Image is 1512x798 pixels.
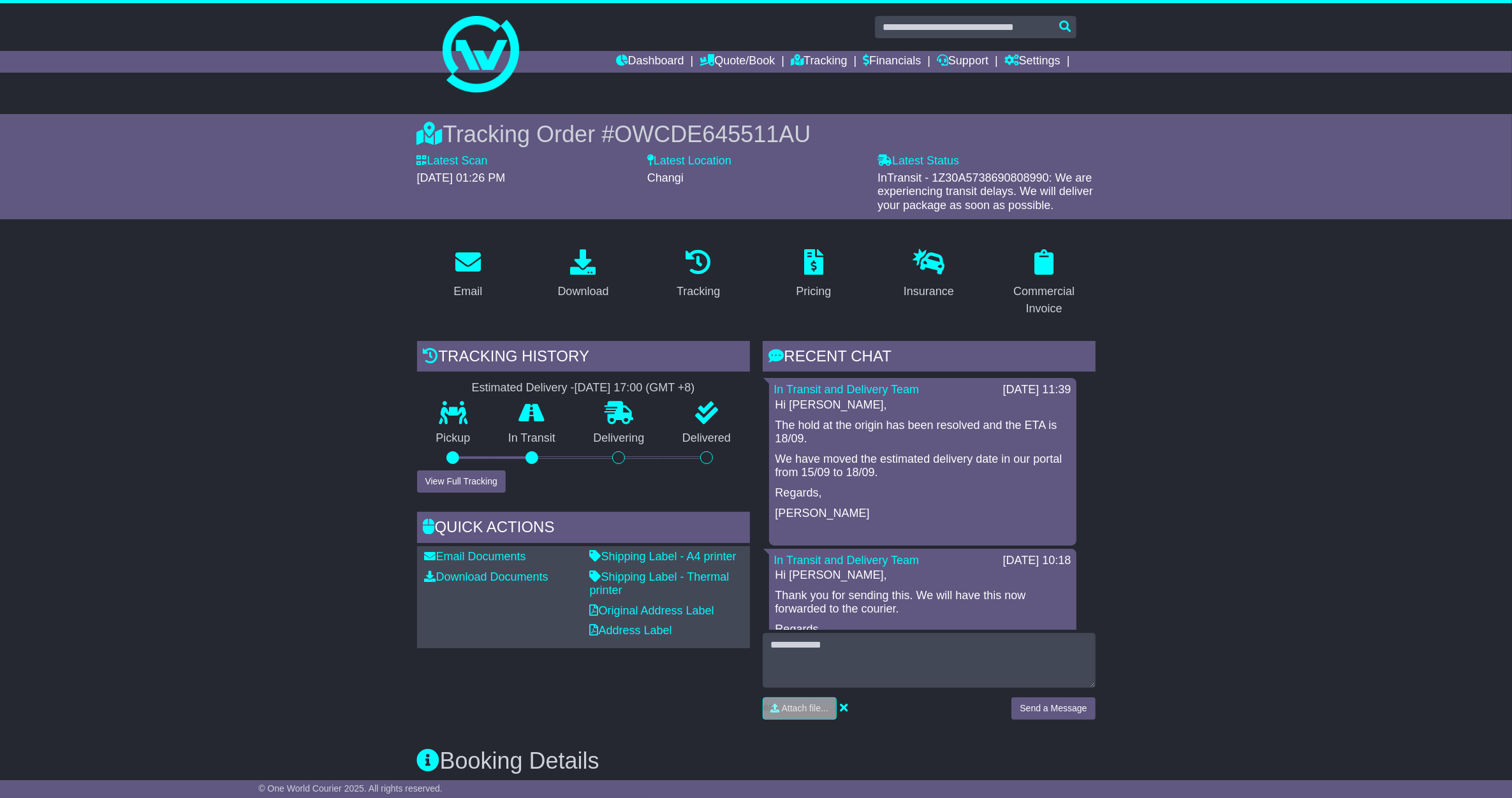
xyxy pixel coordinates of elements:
label: Latest Location [647,154,731,168]
h3: Booking Details [417,748,1096,774]
div: [DATE] 17:00 (GMT +8) [575,381,695,395]
a: Insurance [895,245,962,305]
span: Changi [647,171,684,184]
p: Delivered [663,432,750,446]
div: Estimated Delivery - [417,381,750,395]
p: Delivering [575,432,664,446]
span: InTransit - 1Z30A5738690808990: We are experiencing transit delays. We will deliver your package ... [877,171,1093,212]
a: Tracking [668,245,728,305]
a: Quote/Book [700,51,775,73]
p: Regards, [775,623,1070,637]
div: Tracking history [417,341,750,375]
p: Thank you for sending this. We will have this now forwarded to the courier. [775,589,1070,616]
label: Latest Status [877,154,959,168]
div: Commercial Invoice [1001,283,1087,317]
p: [PERSON_NAME] [775,507,1070,521]
a: In Transit and Delivery Team [774,554,920,567]
a: Original Address Label [590,604,714,617]
p: Hi [PERSON_NAME], [775,398,1070,412]
div: Insurance [904,283,954,300]
div: [DATE] 10:18 [1003,554,1071,568]
p: We have moved the estimated delivery date in our portal from 15/09 to 18/09. [775,453,1070,480]
p: In Transit [489,432,575,446]
a: Address Label [590,624,672,637]
a: Email Documents [425,550,526,563]
p: The hold at the origin has been resolved and the ETA is 18/09. [775,419,1070,446]
div: Quick Actions [417,512,750,546]
a: Download Documents [425,570,548,583]
span: [DATE] 01:26 PM [417,171,506,184]
span: OWCDE645511AU [614,121,811,147]
div: Tracking Order # [417,120,1096,148]
p: Regards, [775,486,1070,500]
p: Pickup [417,432,490,446]
a: Settings [1004,51,1061,73]
a: Shipping Label - A4 printer [590,550,737,563]
a: In Transit and Delivery Team [774,383,920,396]
button: Send a Message [1011,697,1095,720]
div: RECENT CHAT [763,341,1096,375]
button: View Full Tracking [417,470,506,493]
a: Email [445,245,490,305]
label: Latest Scan [417,154,488,168]
a: Download [549,245,617,305]
a: Dashboard [616,51,684,73]
a: Financials [863,51,921,73]
div: [DATE] 11:39 [1003,383,1071,397]
a: Pricing [788,245,839,305]
div: Download [557,283,608,300]
a: Tracking [791,51,847,73]
a: Shipping Label - Thermal printer [590,570,730,597]
a: Commercial Invoice [993,245,1096,322]
div: Pricing [796,283,831,300]
span: © One World Courier 2025. All rights reserved. [258,783,443,794]
a: Support [937,51,988,73]
p: Hi [PERSON_NAME], [775,569,1070,583]
div: Email [453,283,482,300]
div: Tracking [677,283,720,300]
